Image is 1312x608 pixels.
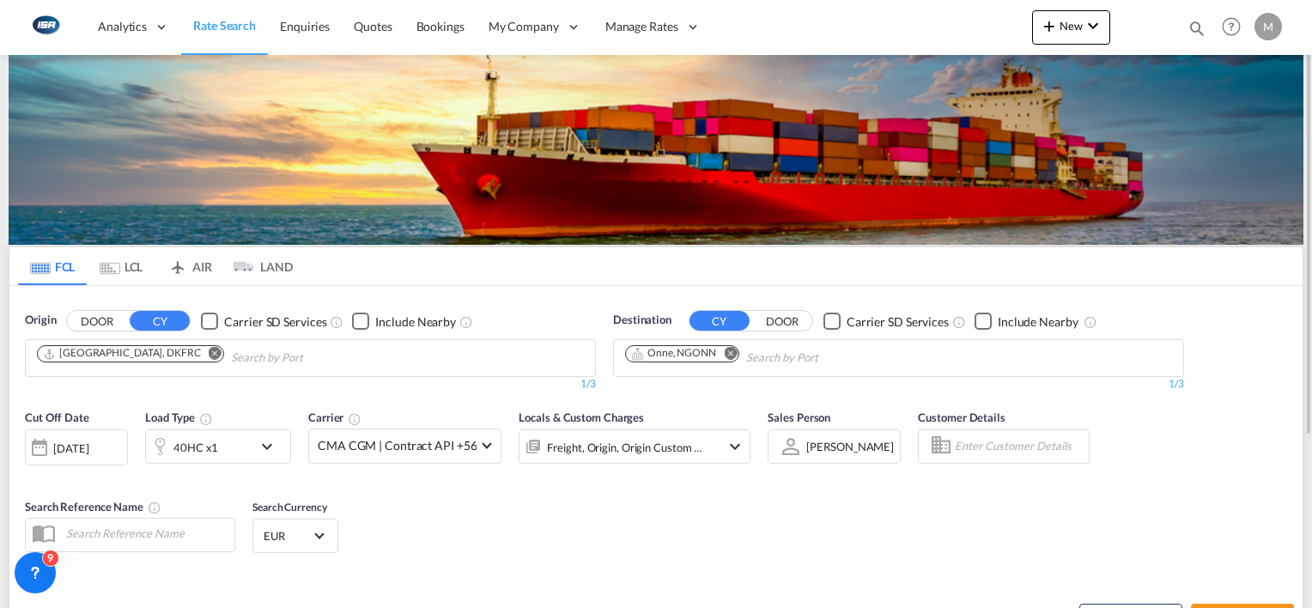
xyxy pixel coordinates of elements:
[262,523,329,548] md-select: Select Currency: € EUREuro
[25,410,89,424] span: Cut Off Date
[713,346,738,363] button: Remove
[613,312,671,329] span: Destination
[257,436,286,457] md-icon: icon-chevron-down
[998,313,1078,331] div: Include Nearby
[264,528,312,544] span: EUR
[975,312,1078,330] md-checkbox: Checkbox No Ink
[605,18,678,35] span: Manage Rates
[725,436,745,457] md-icon: icon-chevron-down
[201,312,326,330] md-checkbox: Checkbox No Ink
[768,410,830,424] span: Sales Person
[87,247,155,285] md-tab-item: LCL
[25,500,161,514] span: Search Reference Name
[193,18,256,33] span: Rate Search
[224,313,326,331] div: Carrier SD Services
[918,410,1005,424] span: Customer Details
[199,412,213,426] md-icon: icon-information-outline
[354,19,392,33] span: Quotes
[613,377,1184,392] div: 1/3
[252,501,327,514] span: Search Currency
[318,437,477,454] span: CMA CGM | Contract API +56
[955,434,1084,459] input: Enter Customer Details
[631,346,716,361] div: Onne, NGONN
[746,344,909,372] input: Chips input.
[1039,15,1060,36] md-icon: icon-plus 400-fg
[98,18,147,35] span: Analytics
[1254,13,1282,40] div: M
[25,429,128,465] div: [DATE]
[489,18,559,35] span: My Company
[416,19,465,33] span: Bookings
[231,344,394,372] input: Chips input.
[130,311,190,331] button: CY
[352,312,456,330] md-checkbox: Checkbox No Ink
[1187,19,1206,45] div: icon-magnify
[43,346,201,361] div: Fredericia, DKFRC
[1217,12,1254,43] div: Help
[173,435,218,459] div: 40HC x1
[67,312,127,331] button: DOOR
[58,520,234,546] input: Search Reference Name
[224,247,293,285] md-tab-item: LAND
[155,247,224,285] md-tab-item: AIR
[9,55,1303,245] img: LCL+%26+FCL+BACKGROUND.png
[752,312,812,331] button: DOOR
[952,315,966,329] md-icon: Unchecked: Search for CY (Container Yard) services for all selected carriers.Checked : Search for...
[53,441,88,456] div: [DATE]
[806,440,894,453] div: [PERSON_NAME]
[197,346,223,363] button: Remove
[25,312,56,329] span: Origin
[519,410,644,424] span: Locals & Custom Charges
[148,501,161,514] md-icon: Your search will be saved by the below given name
[1217,12,1246,41] span: Help
[145,410,213,424] span: Load Type
[25,463,38,486] md-datepicker: Select
[847,313,949,331] div: Carrier SD Services
[1032,10,1110,45] button: icon-plus 400-fgNewicon-chevron-down
[823,312,949,330] md-checkbox: Checkbox No Ink
[623,340,916,372] md-chips-wrap: Chips container. Use arrow keys to select chips.
[18,247,293,285] md-pagination-wrapper: Use the left and right arrow keys to navigate between tabs
[348,412,361,426] md-icon: The selected Trucker/Carrierwill be displayed in the rate results If the rates are from another f...
[43,346,204,361] div: Press delete to remove this chip.
[805,434,896,459] md-select: Sales Person: Martin Kring
[375,313,456,331] div: Include Nearby
[1039,19,1103,33] span: New
[689,311,750,331] button: CY
[18,247,87,285] md-tab-item: FCL
[145,429,291,464] div: 40HC x1icon-chevron-down
[25,377,596,392] div: 1/3
[167,257,188,270] md-icon: icon-airplane
[330,315,343,329] md-icon: Unchecked: Search for CY (Container Yard) services for all selected carriers.Checked : Search for...
[280,19,330,33] span: Enquiries
[34,340,401,372] md-chips-wrap: Chips container. Use arrow keys to select chips.
[1084,315,1097,329] md-icon: Unchecked: Ignores neighbouring ports when fetching rates.Checked : Includes neighbouring ports w...
[1083,15,1103,36] md-icon: icon-chevron-down
[459,315,473,329] md-icon: Unchecked: Ignores neighbouring ports when fetching rates.Checked : Includes neighbouring ports w...
[631,346,720,361] div: Press delete to remove this chip.
[1187,19,1206,38] md-icon: icon-magnify
[519,429,750,464] div: Freight Origin Origin Custom Factory Stuffingicon-chevron-down
[547,435,703,459] div: Freight Origin Origin Custom Factory Stuffing
[308,410,361,424] span: Carrier
[26,8,64,46] img: 1aa151c0c08011ec8d6f413816f9a227.png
